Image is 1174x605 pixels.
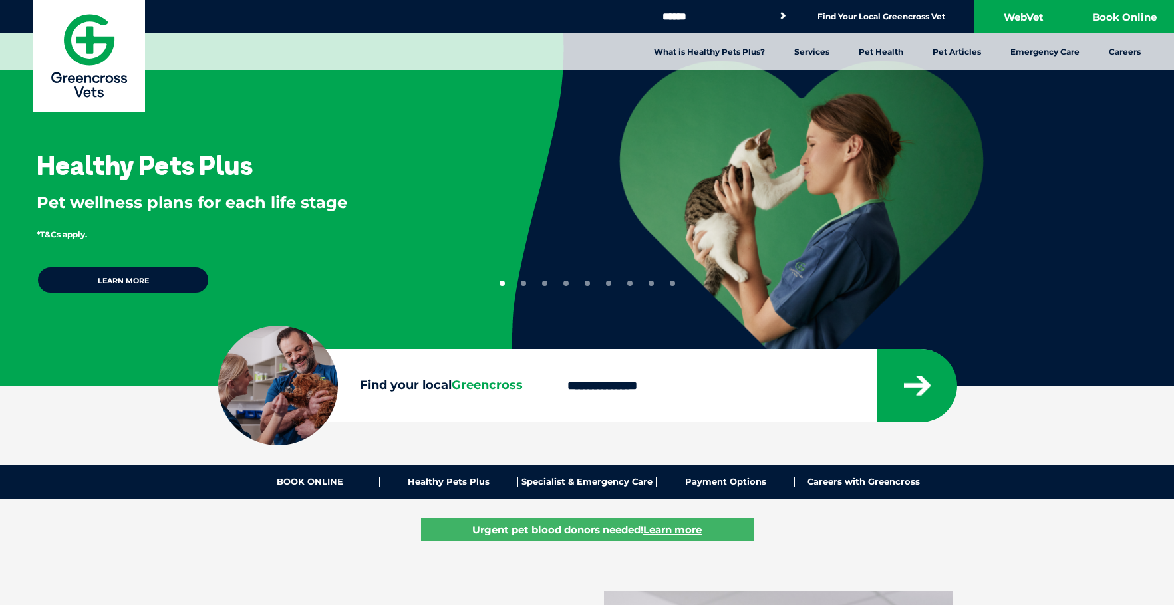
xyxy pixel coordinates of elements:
a: Careers with Greencross [795,477,933,487]
p: Pet wellness plans for each life stage [37,191,468,214]
button: 8 of 9 [649,281,654,286]
a: Services [780,33,844,70]
a: Pet Articles [918,33,996,70]
button: 6 of 9 [606,281,611,286]
a: Careers [1094,33,1155,70]
a: Find Your Local Greencross Vet [817,11,945,22]
a: Healthy Pets Plus [380,477,518,487]
a: Specialist & Emergency Care [518,477,657,487]
a: BOOK ONLINE [241,477,380,487]
a: Urgent pet blood donors needed!Learn more [421,518,754,541]
h3: Healthy Pets Plus [37,152,253,178]
u: Learn more [643,523,702,536]
button: 9 of 9 [670,281,675,286]
label: Find your local [218,376,543,396]
button: 7 of 9 [627,281,633,286]
a: What is Healthy Pets Plus? [639,33,780,70]
a: Pet Health [844,33,918,70]
span: Greencross [452,378,523,392]
button: 1 of 9 [500,281,505,286]
a: Payment Options [657,477,795,487]
span: *T&Cs apply. [37,229,87,239]
button: 2 of 9 [521,281,526,286]
a: Learn more [37,266,210,294]
button: Search [776,9,790,23]
a: Emergency Care [996,33,1094,70]
button: 4 of 9 [563,281,569,286]
button: 5 of 9 [585,281,590,286]
button: 3 of 9 [542,281,547,286]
